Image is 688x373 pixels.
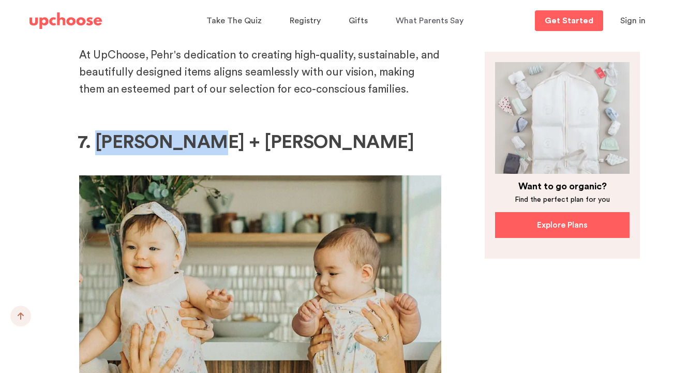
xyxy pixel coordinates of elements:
b: 7. [PERSON_NAME] + [PERSON_NAME] [78,133,414,152]
p: At UpChoose, 's dedication to creating high-quality, sustainable, and beautifully designed items ... [79,47,441,98]
a: Gifts [349,11,371,31]
p: Get Started [545,17,593,25]
img: UpChoose [29,12,102,29]
a: Get Started [535,10,603,31]
span: Gifts [349,17,368,25]
a: What Parents Say [396,11,467,31]
p: Want to go organic? [495,180,630,192]
span: Take The Quiz [206,17,262,25]
p: Find the perfect plan for you [495,195,630,204]
a: Registry [290,11,324,31]
a: Pehr [151,50,174,61]
a: Take The Quiz [206,11,265,31]
button: Sign in [607,10,659,31]
a: Explore Plans [495,212,630,238]
img: baby clothing packed into a bag [495,62,630,174]
p: Explore Plans [537,219,588,231]
span: Sign in [620,17,646,25]
span: What Parents Say [396,17,463,25]
a: UpChoose [29,10,102,32]
span: Registry [290,17,321,25]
